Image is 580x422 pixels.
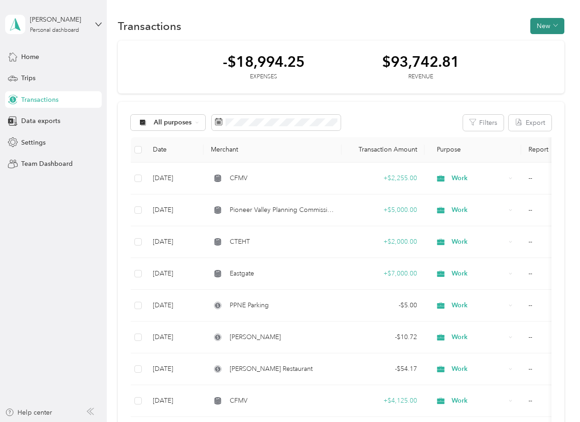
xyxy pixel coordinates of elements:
span: Transactions [21,95,58,105]
div: - $54.17 [349,364,417,374]
span: Home [21,52,39,62]
td: [DATE] [145,290,203,322]
td: [DATE] [145,163,203,194]
div: Personal dashboard [30,28,79,33]
span: CFMV [230,396,248,406]
div: [PERSON_NAME] [30,15,87,24]
span: Data exports [21,116,60,126]
span: Purpose [432,146,461,153]
span: Work [452,396,505,406]
span: Work [452,205,505,215]
td: [DATE] [145,385,203,417]
th: Merchant [203,137,342,163]
div: + $5,000.00 [349,205,417,215]
button: Help center [5,408,52,417]
iframe: Everlance-gr Chat Button Frame [528,370,580,422]
td: [DATE] [145,258,203,290]
span: Work [452,237,505,247]
div: + $4,125.00 [349,396,417,406]
div: Revenue [382,73,459,81]
div: + $7,000.00 [349,269,417,279]
button: Export [509,115,551,131]
span: Pioneer Valley Planning Commission [230,205,335,215]
span: CTEHT [230,237,250,247]
span: [PERSON_NAME] Restaurant [230,364,313,374]
span: Work [452,332,505,342]
th: Transaction Amount [342,137,424,163]
th: Date [145,137,203,163]
div: -$18,994.25 [223,53,305,70]
span: Work [452,269,505,279]
span: Settings [21,138,46,147]
td: [DATE] [145,194,203,226]
h1: Transactions [118,21,181,31]
div: - $10.72 [349,332,417,342]
button: New [530,18,564,34]
span: PPNE Parking [230,300,269,311]
span: Work [452,173,505,183]
div: - $5.00 [349,300,417,311]
span: Team Dashboard [21,159,73,169]
div: Expenses [223,73,305,81]
span: All purposes [154,119,192,126]
span: [PERSON_NAME] [230,332,281,342]
td: [DATE] [145,353,203,385]
span: Work [452,300,505,311]
div: $93,742.81 [382,53,459,70]
td: [DATE] [145,322,203,353]
div: + $2,255.00 [349,173,417,183]
span: Trips [21,73,35,83]
span: Eastgate [230,269,254,279]
span: Work [452,364,505,374]
button: Filters [463,115,504,131]
span: CFMV [230,173,248,183]
div: + $2,000.00 [349,237,417,247]
td: [DATE] [145,226,203,258]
